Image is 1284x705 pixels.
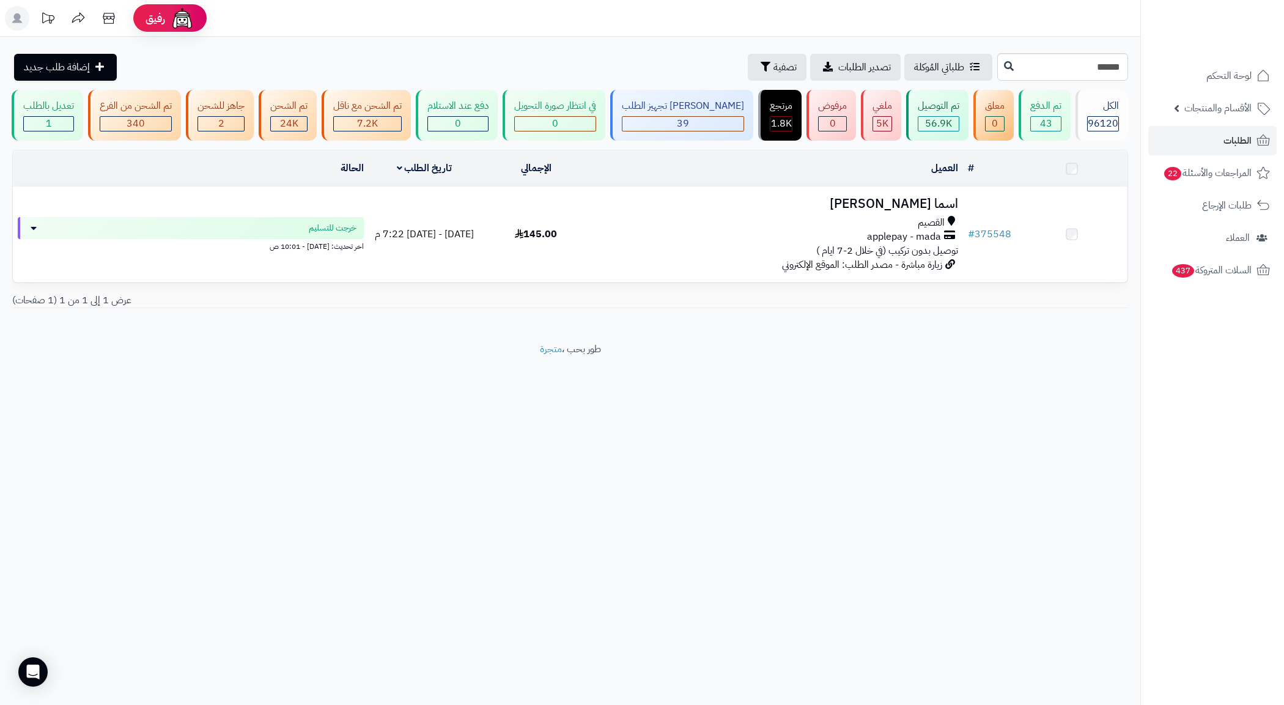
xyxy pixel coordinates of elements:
[622,99,744,113] div: [PERSON_NAME] تجهيز الطلب
[319,90,413,141] a: تم الشحن مع ناقل 7.2K
[1148,126,1277,155] a: الطلبات
[1172,264,1195,278] span: 437
[514,99,596,113] div: في انتظار صورة التحويل
[552,116,558,131] span: 0
[46,116,52,131] span: 1
[914,60,964,75] span: طلباتي المُوكلة
[1148,256,1277,285] a: السلات المتروكة437
[597,197,958,211] h3: اسما [PERSON_NAME]
[1040,116,1052,131] span: 43
[18,239,364,252] div: اخر تحديث: [DATE] - 10:01 ص
[1184,100,1252,117] span: الأقسام والمنتجات
[1202,197,1252,214] span: طلبات الإرجاع
[1171,262,1252,279] span: السلات المتروكة
[1148,223,1277,253] a: العملاء
[540,342,562,356] a: متجرة
[515,227,557,242] span: 145.00
[218,116,224,131] span: 2
[32,6,63,34] a: تحديثات المنصة
[333,99,402,113] div: تم الشحن مع ناقل
[918,99,959,113] div: تم التوصيل
[748,54,806,81] button: تصفية
[867,230,941,244] span: applepay - mada
[521,161,552,175] a: الإجمالي
[9,90,86,141] a: تعديل بالطلب 1
[428,117,488,131] div: 0
[968,161,974,175] a: #
[838,60,891,75] span: تصدير الطلبات
[1163,164,1252,182] span: المراجعات والأسئلة
[100,117,171,131] div: 340
[334,117,401,131] div: 7222
[500,90,608,141] a: في انتظار صورة التحويل 0
[622,117,743,131] div: 39
[830,116,836,131] span: 0
[1226,229,1250,246] span: العملاء
[127,116,145,131] span: 340
[309,222,356,234] span: خرجت للتسليم
[810,54,901,81] a: تصدير الطلبات
[271,117,307,131] div: 24024
[256,90,319,141] a: تم الشحن 24K
[1206,67,1252,84] span: لوحة التحكم
[858,90,904,141] a: ملغي 5K
[375,227,474,242] span: [DATE] - [DATE] 7:22 م
[146,11,165,26] span: رفيق
[819,117,846,131] div: 0
[100,99,172,113] div: تم الشحن من الفرع
[876,116,888,131] span: 5K
[1164,167,1181,180] span: 22
[818,99,847,113] div: مرفوض
[427,99,489,113] div: دفع عند الاستلام
[270,99,308,113] div: تم الشحن
[198,117,244,131] div: 2
[18,657,48,687] div: Open Intercom Messenger
[773,60,797,75] span: تصفية
[873,99,892,113] div: ملغي
[357,116,378,131] span: 7.2K
[1201,30,1272,56] img: logo-2.png
[455,116,461,131] span: 0
[771,116,792,131] span: 1.8K
[86,90,183,141] a: تم الشحن من الفرع 340
[770,117,792,131] div: 1837
[782,257,942,272] span: زيارة مباشرة - مصدر الطلب: الموقع الإلكتروني
[1223,132,1252,149] span: الطلبات
[413,90,500,141] a: دفع عند الاستلام 0
[1148,61,1277,90] a: لوحة التحكم
[968,227,975,242] span: #
[23,99,74,113] div: تعديل بالطلب
[608,90,756,141] a: [PERSON_NAME] تجهيز الطلب 39
[925,116,952,131] span: 56.9K
[1148,158,1277,188] a: المراجعات والأسئلة22
[904,54,992,81] a: طلباتي المُوكلة
[280,116,298,131] span: 24K
[918,117,959,131] div: 56921
[1016,90,1073,141] a: تم الدفع 43
[24,60,90,75] span: إضافة طلب جديد
[24,117,73,131] div: 1
[14,54,117,81] a: إضافة طلب جديد
[515,117,596,131] div: 0
[170,6,194,31] img: ai-face.png
[183,90,256,141] a: جاهز للشحن 2
[968,227,1011,242] a: #375548
[985,99,1005,113] div: معلق
[756,90,804,141] a: مرتجع 1.8K
[816,243,958,258] span: توصيل بدون تركيب (في خلال 2-7 ايام )
[677,116,689,131] span: 39
[1073,90,1131,141] a: الكل96120
[904,90,971,141] a: تم التوصيل 56.9K
[992,116,998,131] span: 0
[986,117,1004,131] div: 0
[197,99,245,113] div: جاهز للشحن
[1148,191,1277,220] a: طلبات الإرجاع
[1088,116,1118,131] span: 96120
[1030,99,1061,113] div: تم الدفع
[770,99,792,113] div: مرتجع
[3,293,570,308] div: عرض 1 إلى 1 من 1 (1 صفحات)
[1031,117,1061,131] div: 43
[341,161,364,175] a: الحالة
[1087,99,1119,113] div: الكل
[931,161,958,175] a: العميل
